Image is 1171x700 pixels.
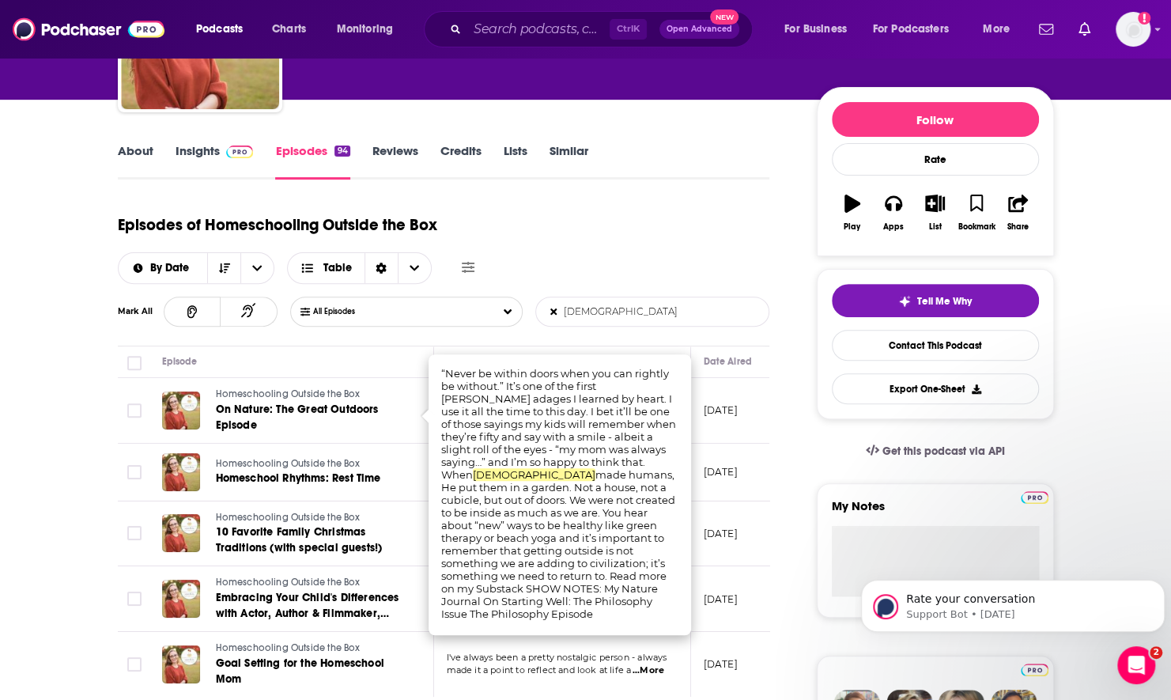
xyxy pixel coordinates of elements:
span: Homeschooling Outside the Box [216,642,361,653]
button: open menu [863,17,972,42]
iframe: Intercom notifications message [855,547,1171,657]
a: Show notifications dropdown [1072,16,1097,43]
button: Column Actions [668,353,687,372]
button: open menu [185,17,263,42]
span: Homeschooling Outside the Box [216,577,361,588]
p: [DATE] [704,403,738,417]
a: Homeschooling Outside the Box [216,388,406,402]
h1: Episodes of Homeschooling Outside the Box [118,215,437,235]
a: About [118,143,153,180]
a: Homeschool Rhythms: Rest Time [216,471,404,486]
h2: Choose List sort [118,252,275,284]
a: Similar [550,143,588,180]
a: 10 Favorite Family Christmas Traditions (with special guests!) [216,524,406,556]
div: Bookmark [958,222,995,232]
div: 94 [334,146,349,157]
a: Credits [440,143,482,180]
div: List [929,222,942,232]
a: Episodes94 [275,143,349,180]
span: For Podcasters [873,18,949,40]
span: Homeschooling Outside the Box [216,388,361,399]
span: More [983,18,1010,40]
span: [DEMOGRAPHIC_DATA] [473,468,595,481]
span: Open Advanced [667,25,732,33]
span: I've always been a pretty nostalgic person - always [447,652,667,663]
a: Goal Setting for the Homeschool Mom [216,656,406,687]
span: Toggle select row [127,403,142,418]
input: Search podcasts, credits, & more... [467,17,610,42]
img: Podchaser Pro [1021,491,1048,504]
div: Share [1007,222,1029,232]
span: Tell Me Why [917,295,972,308]
button: Export One-Sheet [832,373,1039,404]
span: Podcasts [196,18,243,40]
p: [DATE] [704,657,738,671]
a: Homeschooling Outside the Box [216,457,404,471]
span: Toggle select row [127,465,142,479]
img: User Profile [1116,12,1150,47]
a: Homeschooling Outside the Box [216,641,406,656]
span: On Nature: The Great Outdoors Episode [216,403,379,432]
button: Share [997,184,1038,241]
span: made humans, He put them in a garden. Not a house, not a cubicle, but out of doors. We were not c... [441,468,675,620]
a: Contact This Podcast [832,330,1039,361]
a: Homeschooling Outside the Box [216,576,406,590]
button: Apps [873,184,914,241]
span: New [710,9,738,25]
button: Sort Direction [207,253,240,283]
button: open menu [773,17,867,42]
div: Episode [162,352,198,371]
div: Sort Direction [365,253,398,283]
a: Pro website [1021,489,1048,504]
svg: Add a profile image [1138,12,1150,25]
div: Description [447,352,497,371]
span: Charts [272,18,306,40]
img: tell me why sparkle [898,295,911,308]
div: Rate [832,143,1039,176]
button: Choose View [287,252,432,284]
a: On Nature: The Great Outdoors Episode [216,402,406,433]
span: ...More [633,664,664,677]
span: Homeschool Rhythms: Rest Time [216,471,381,485]
button: Bookmark [956,184,997,241]
button: Open AdvancedNew [659,20,739,39]
span: made it a point to reflect and look at life a [447,664,632,675]
a: Lists [504,143,527,180]
img: Podchaser Pro [226,146,254,158]
button: open menu [119,263,208,274]
iframe: Intercom live chat [1117,646,1155,684]
a: Get this podcast via API [853,432,1018,471]
a: Homeschooling Outside the Box [216,511,406,525]
span: Monitoring [337,18,393,40]
div: Apps [883,222,904,232]
a: Charts [262,17,315,42]
span: Logged in as nwierenga [1116,12,1150,47]
button: Follow [832,102,1039,137]
button: Choose List Listened [290,297,523,327]
button: tell me why sparkleTell Me Why [832,284,1039,317]
a: Show notifications dropdown [1033,16,1060,43]
p: [DATE] [704,592,738,606]
span: Toggle select row [127,592,142,606]
span: 10 Favorite Family Christmas Traditions (with special guests!) [216,525,383,554]
a: InsightsPodchaser Pro [176,143,254,180]
button: Play [832,184,873,241]
button: open menu [240,253,274,283]
span: Get this podcast via API [882,445,1004,458]
button: open menu [972,17,1029,42]
span: By Date [150,263,195,274]
span: “Never be within doors when you can rightly be without.” It’s one of the first [PERSON_NAME] adag... [441,367,676,481]
div: Date Aired [704,352,752,371]
span: For Business [784,18,847,40]
button: Show profile menu [1116,12,1150,47]
span: Ctrl K [610,19,647,40]
button: List [914,184,955,241]
p: [DATE] [704,465,738,479]
p: [DATE] [704,527,738,540]
a: Reviews [372,143,418,180]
